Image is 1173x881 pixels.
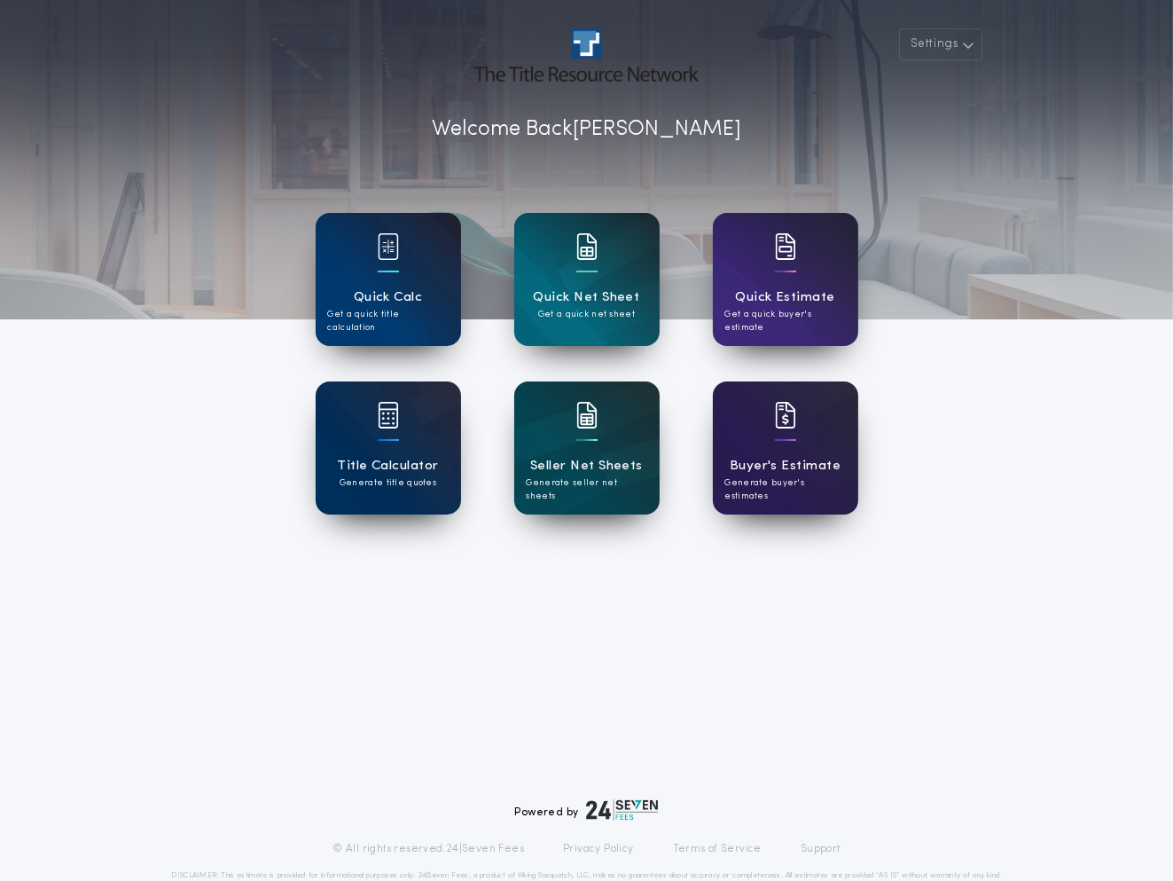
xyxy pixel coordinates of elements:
img: card icon [775,233,796,260]
h1: Quick Estimate [735,287,835,308]
h1: Quick Calc [354,287,423,308]
img: logo [586,799,659,821]
a: card iconSeller Net SheetsGenerate seller net sheets [514,382,660,515]
p: Generate buyer's estimates [725,476,846,503]
a: card iconTitle CalculatorGenerate title quotes [316,382,461,515]
p: Welcome Back [PERSON_NAME] [432,114,741,146]
button: Settings [899,28,982,60]
p: Get a quick buyer's estimate [725,308,846,334]
a: card iconQuick CalcGet a quick title calculation [316,213,461,346]
a: card iconBuyer's EstimateGenerate buyer's estimates [713,382,858,515]
h1: Buyer's Estimate [730,456,841,476]
p: Get a quick net sheet [538,308,635,321]
h1: Title Calculator [337,456,438,476]
img: card icon [576,233,598,260]
a: Terms of Service [673,842,762,856]
img: card icon [576,402,598,429]
a: Support [801,842,841,856]
img: card icon [378,233,399,260]
p: Get a quick title calculation [328,308,449,334]
a: card iconQuick EstimateGet a quick buyer's estimate [713,213,858,346]
img: account-logo [474,28,698,82]
h1: Quick Net Sheet [534,287,640,308]
a: Privacy Policy [563,842,634,856]
h1: Seller Net Sheets [530,456,643,476]
p: Generate seller net sheets [527,476,647,503]
a: card iconQuick Net SheetGet a quick net sheet [514,213,660,346]
div: Powered by [515,799,659,821]
p: © All rights reserved. 24|Seven Fees [332,842,524,856]
p: Generate title quotes [340,476,436,490]
img: card icon [378,402,399,429]
img: card icon [775,402,796,429]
